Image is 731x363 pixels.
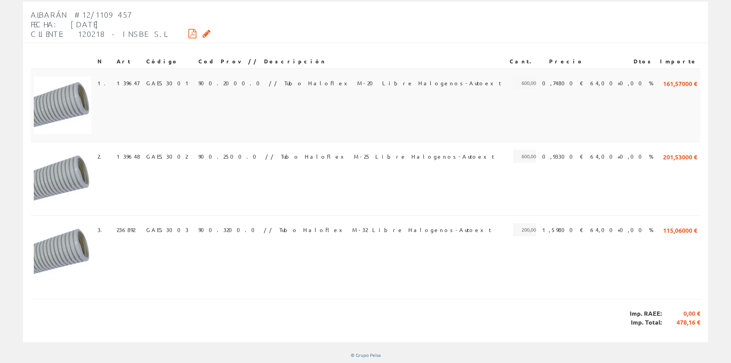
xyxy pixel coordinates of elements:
span: 64,00+0,00 % [590,223,653,236]
span: 139648 [117,150,140,163]
a: . [101,226,107,233]
span: GAES3001 [146,76,192,90]
th: Importe [657,55,700,68]
th: Dtos [587,55,657,68]
i: Descargar PDF [188,31,196,36]
span: 236892 [117,223,135,236]
span: 3 [97,223,107,236]
div: Imp. RAEE: Imp. Total: [31,299,700,336]
span: 478,16 € [662,318,700,327]
th: Precio [539,55,587,68]
span: 1,59800 € [542,223,584,236]
span: 200,00 [513,223,536,236]
span: 139647 [117,76,139,90]
i: Solicitar por email copia firmada [203,31,211,36]
span: 64,00+0,00 % [590,150,653,163]
span: 0,74800 € [542,76,584,90]
span: 2 [97,150,106,163]
span: 201,53000 € [663,150,697,163]
th: N [94,55,114,68]
span: 1 [97,76,111,90]
th: Cant. [506,55,539,68]
th: Cod Prov // Descripción [195,55,506,68]
img: Foto artículo (150x150) [34,150,91,207]
span: 161,57000 € [663,76,697,90]
span: Albarán #12/1109457 Fecha: [DATE] Cliente: 120218 - INSBE S.L. [31,10,170,38]
a: . [104,80,111,86]
span: 600,00 [513,76,536,90]
span: 600,00 [513,150,536,163]
a: . [100,153,106,160]
span: 0,00 € [662,309,700,318]
img: Foto artículo (150x150) [34,76,91,134]
span: GAES3003 [146,223,188,236]
img: Foto artículo (150x150) [34,223,91,281]
span: 900.3200.0 // Tubo Haloflex M-32 Libre Halogenos-Autoext [198,223,491,236]
span: 900.2500.0 // Tubo Haloflex M-25 Libre Halogenos-Autoext [198,150,494,163]
span: 900.2000.0 // Tubo Haloflex M-20 Libre Halogenos-Autoext [198,76,501,90]
span: GAES3002 [146,150,188,163]
span: 64,00+0,00 % [590,76,653,90]
div: © Grupo Peisa [23,352,708,358]
th: Art [114,55,143,68]
th: Código [143,55,195,68]
span: 115,06000 € [663,223,697,236]
span: 0,93300 € [542,150,584,163]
